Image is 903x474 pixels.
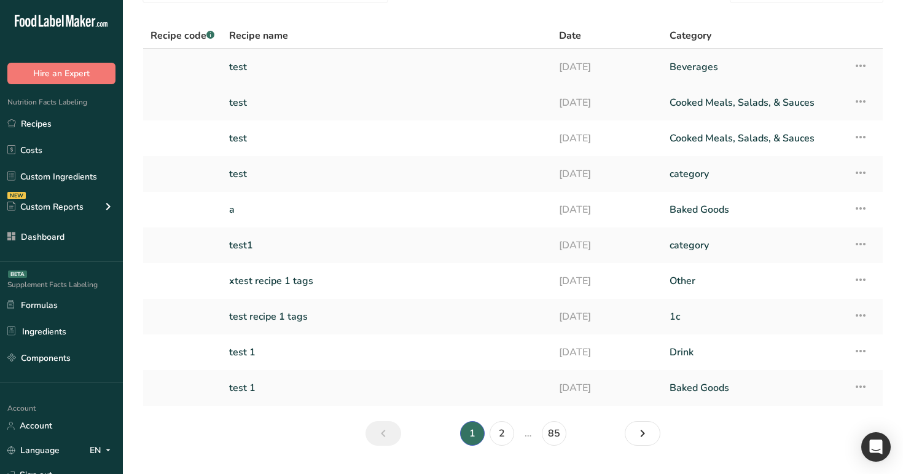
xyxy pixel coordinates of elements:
[861,432,891,462] div: Open Intercom Messenger
[229,90,544,116] a: test
[670,54,838,80] a: Beverages
[625,421,660,446] a: Next page
[670,197,838,223] a: Baked Goods
[7,440,60,461] a: Language
[670,339,838,365] a: Drink
[229,28,288,43] span: Recipe name
[559,54,655,80] a: [DATE]
[229,304,544,330] a: test recipe 1 tags
[559,28,581,43] span: Date
[229,339,544,365] a: test 1
[7,63,115,84] button: Hire an Expert
[559,197,655,223] a: [DATE]
[229,125,544,151] a: test
[559,161,655,187] a: [DATE]
[559,268,655,294] a: [DATE]
[559,90,655,116] a: [DATE]
[490,421,514,446] a: Page 2.
[229,197,544,223] a: a
[559,125,655,151] a: [DATE]
[7,192,26,199] div: NEW
[229,161,544,187] a: test
[8,271,27,278] div: BETA
[670,232,838,258] a: category
[670,268,838,294] a: Other
[670,375,838,401] a: Baked Goods
[150,29,214,42] span: Recipe code
[542,421,566,446] a: Page 85.
[559,375,655,401] a: [DATE]
[670,304,838,330] a: 1c
[670,125,838,151] a: Cooked Meals, Salads, & Sauces
[229,268,544,294] a: xtest recipe 1 tags
[559,339,655,365] a: [DATE]
[90,443,115,458] div: EN
[7,200,84,213] div: Custom Reports
[365,421,401,446] a: Previous page
[229,375,544,401] a: test 1
[670,90,838,116] a: Cooked Meals, Salads, & Sauces
[229,54,544,80] a: test
[670,161,838,187] a: category
[229,232,544,258] a: test1
[670,28,711,43] span: Category
[559,304,655,330] a: [DATE]
[559,232,655,258] a: [DATE]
